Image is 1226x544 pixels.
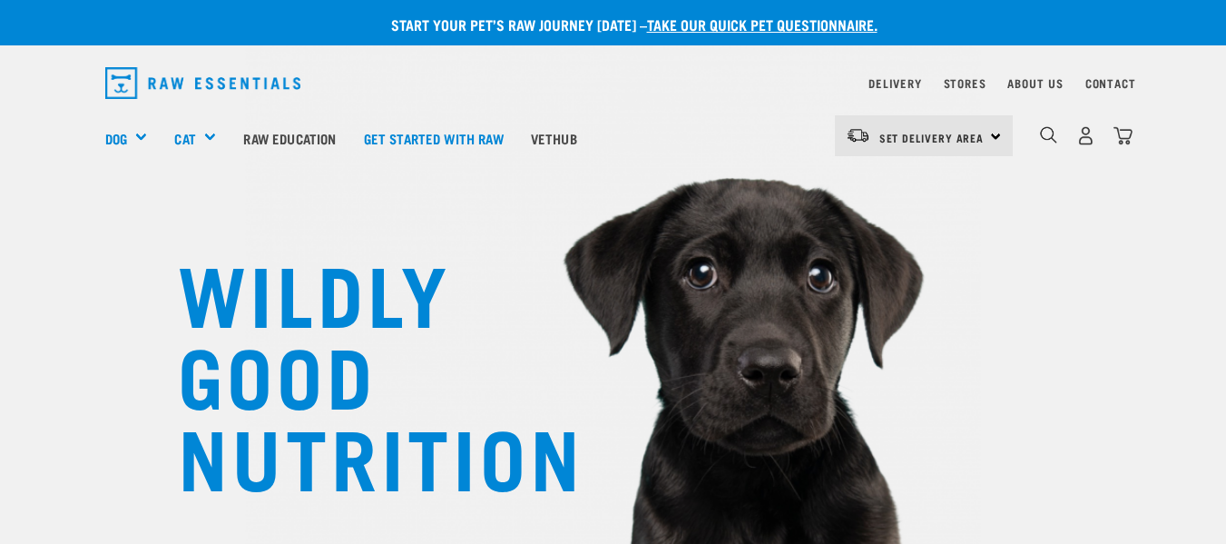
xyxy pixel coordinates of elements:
a: Raw Education [230,102,349,174]
a: take our quick pet questionnaire. [647,20,878,28]
a: Dog [105,128,127,149]
img: home-icon@2x.png [1113,126,1133,145]
span: Set Delivery Area [879,134,985,141]
a: Stores [944,80,986,86]
a: Vethub [517,102,591,174]
img: user.png [1076,126,1095,145]
h1: WILDLY GOOD NUTRITION [178,250,541,495]
a: About Us [1007,80,1063,86]
img: home-icon-1@2x.png [1040,126,1057,143]
img: Raw Essentials Logo [105,67,301,99]
a: Contact [1085,80,1136,86]
img: van-moving.png [846,127,870,143]
a: Get started with Raw [350,102,517,174]
nav: dropdown navigation [91,60,1136,106]
a: Cat [174,128,195,149]
a: Delivery [868,80,921,86]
